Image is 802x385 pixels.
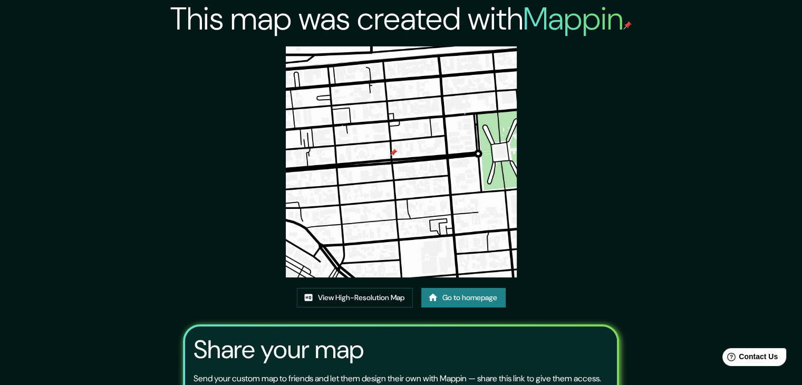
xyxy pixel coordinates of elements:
[297,288,413,307] a: View High-Resolution Map
[286,46,517,277] img: created-map
[708,344,790,373] iframe: Help widget launcher
[623,21,632,30] img: mappin-pin
[194,372,601,385] p: Send your custom map to friends and let them design their own with Mappin — share this link to gi...
[421,288,506,307] a: Go to homepage
[194,335,364,364] h3: Share your map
